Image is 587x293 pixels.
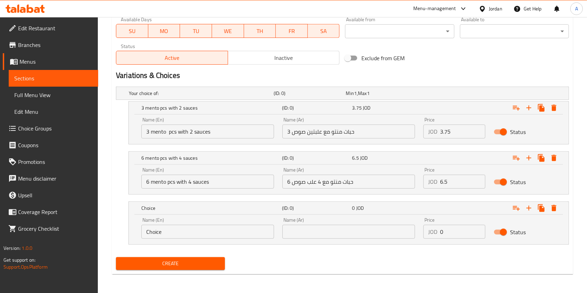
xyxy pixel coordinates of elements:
span: Status [510,178,526,186]
h5: (ID: 0) [282,205,350,212]
a: Coupons [3,137,98,153]
span: Menu disclaimer [18,174,93,183]
span: Promotions [18,158,93,166]
span: A [575,5,578,13]
span: Menus [19,57,93,66]
h5: Your choice of: [129,90,271,97]
div: ​ [345,24,454,38]
button: Add choice group [510,202,523,214]
a: Edit Restaurant [3,20,98,37]
span: Coupons [18,141,93,149]
input: Enter name Ar [282,175,415,189]
span: SU [119,26,146,36]
h5: (ID: 0) [282,104,350,111]
button: Inactive [228,51,340,65]
input: Please enter price [440,225,485,239]
div: Expand [129,152,569,164]
a: Promotions [3,153,98,170]
span: 1.0.0 [22,244,32,253]
button: Delete 3 mento pcs with 2 sauces [548,102,560,114]
button: SA [308,24,340,38]
a: Full Menu View [9,87,98,103]
span: 0 [352,204,355,213]
h5: (ID: 0) [274,90,343,97]
a: Menu disclaimer [3,170,98,187]
span: MO [151,26,178,36]
input: Enter name En [141,225,274,239]
span: JOD [363,103,370,112]
span: Min [346,89,354,98]
span: 1 [354,89,357,98]
span: Status [510,128,526,136]
a: Branches [3,37,98,53]
input: Enter name En [141,125,274,138]
button: Delete Choice [548,202,560,214]
button: TH [244,24,276,38]
button: SU [116,24,148,38]
span: Inactive [231,53,337,63]
a: Support.OpsPlatform [3,262,48,271]
a: Sections [9,70,98,87]
button: MO [148,24,180,38]
h2: Variations & Choices [116,70,569,81]
span: Version: [3,244,21,253]
p: JOD [428,127,437,136]
span: Grocery Checklist [18,224,93,233]
span: JOD [360,153,368,163]
h5: Choice [141,205,279,212]
span: TU [183,26,209,36]
span: Max [358,89,367,98]
span: Get support on: [3,255,36,264]
a: Choice Groups [3,120,98,137]
p: JOD [428,228,437,236]
span: Exclude from GEM [361,54,405,62]
h5: (ID: 0) [282,155,350,161]
button: Add choice group [510,102,523,114]
input: Enter name Ar [282,225,415,239]
h5: 3 mento pcs with 2 sauces [141,104,279,111]
button: WE [212,24,244,38]
span: Sections [14,74,93,82]
span: Choice Groups [18,124,93,133]
span: SA [311,26,337,36]
button: Add new choice [523,202,535,214]
button: FR [276,24,308,38]
span: 6.5 [352,153,359,163]
button: Clone new choice [535,202,548,214]
h5: 6 mento pcs with 4 sauces [141,155,279,161]
input: Please enter price [440,125,485,138]
div: Jordan [489,5,502,13]
a: Grocery Checklist [3,220,98,237]
button: Clone new choice [535,102,548,114]
p: JOD [428,177,437,186]
input: Enter name Ar [282,125,415,138]
button: Add new choice [523,102,535,114]
a: Edit Menu [9,103,98,120]
button: Create [116,257,225,270]
span: Upsell [18,191,93,199]
a: Coverage Report [3,204,98,220]
span: Branches [18,41,93,49]
input: Enter name En [141,175,274,189]
div: Expand [129,102,569,114]
input: Please enter price [440,175,485,189]
span: Status [510,228,526,236]
span: 3.75 [352,103,362,112]
button: Active [116,51,228,65]
span: Active [119,53,225,63]
div: ​ [460,24,569,38]
span: Create [122,259,219,268]
button: TU [180,24,212,38]
a: Upsell [3,187,98,204]
span: JOD [356,204,364,213]
span: Edit Menu [14,108,93,116]
div: , [346,90,415,97]
button: Delete 6 mento pcs with 4 sauces [548,152,560,164]
span: Edit Restaurant [18,24,93,32]
div: Menu-management [413,5,456,13]
span: WE [215,26,241,36]
span: Full Menu View [14,91,93,99]
span: FR [279,26,305,36]
span: Coverage Report [18,208,93,216]
span: 1 [367,89,370,98]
